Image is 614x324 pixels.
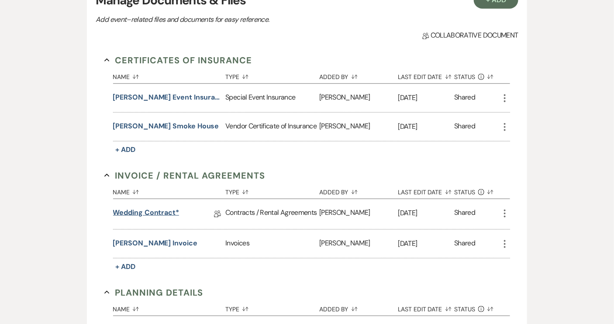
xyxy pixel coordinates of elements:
[454,207,475,221] div: Shared
[113,207,179,221] a: Wedding Contract*
[116,145,136,154] span: + Add
[104,169,266,182] button: Invoice / Rental Agreements
[319,113,398,141] div: [PERSON_NAME]
[319,230,398,258] div: [PERSON_NAME]
[398,238,455,249] p: [DATE]
[454,189,475,195] span: Status
[319,67,398,83] button: Added By
[319,299,398,316] button: Added By
[225,182,319,199] button: Type
[398,299,455,316] button: Last Edit Date
[96,14,401,25] p: Add event–related files and documents for easy reference.
[225,113,319,141] div: Vendor Certificate of Insurance
[454,299,499,316] button: Status
[225,299,319,316] button: Type
[398,67,455,83] button: Last Edit Date
[398,207,455,219] p: [DATE]
[113,299,226,316] button: Name
[398,121,455,132] p: [DATE]
[398,182,455,199] button: Last Edit Date
[225,84,319,112] div: Special Event Insurance
[454,74,475,80] span: Status
[104,286,204,299] button: Planning Details
[398,92,455,103] p: [DATE]
[454,238,475,250] div: Shared
[113,67,226,83] button: Name
[454,121,475,133] div: Shared
[104,54,252,67] button: Certificates of Insurance
[113,261,138,273] button: + Add
[113,182,226,199] button: Name
[113,238,197,248] button: [PERSON_NAME] invoice
[225,67,319,83] button: Type
[319,84,398,112] div: [PERSON_NAME]
[225,230,319,258] div: Invoices
[454,306,475,312] span: Status
[113,144,138,156] button: + Add
[113,92,222,103] button: [PERSON_NAME] event insurance
[422,30,518,41] span: Collaborative document
[454,182,499,199] button: Status
[319,199,398,229] div: [PERSON_NAME]
[454,67,499,83] button: Status
[225,199,319,229] div: Contracts / Rental Agreements
[113,121,219,131] button: [PERSON_NAME] smoke house
[319,182,398,199] button: Added By
[116,262,136,271] span: + Add
[454,92,475,104] div: Shared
